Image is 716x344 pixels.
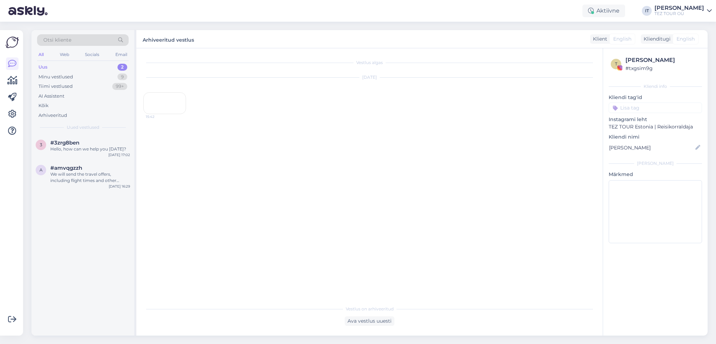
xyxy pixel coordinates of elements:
div: IT [642,6,652,16]
div: Ava vestlus uuesti [345,316,394,326]
a: [PERSON_NAME]TEZ TOUR OÜ [654,5,712,16]
span: Uued vestlused [67,124,99,131]
span: #3zrg8ben [50,140,79,146]
div: Web [58,50,71,59]
div: Kõik [38,102,49,109]
div: [DATE] 16:29 [109,184,130,189]
label: Arhiveeritud vestlus [143,34,194,44]
div: Hello, how can we help you [DATE]? [50,146,130,152]
span: 3 [40,142,42,147]
span: #amvqgzzh [50,165,82,171]
div: [PERSON_NAME] [625,56,700,64]
span: 15:42 [146,114,172,119]
p: Märkmed [609,171,702,178]
div: Aktiivne [582,5,625,17]
div: We will send the travel offers, including flight times and other details for your trip to [PERSON... [50,171,130,184]
div: Tiimi vestlused [38,83,73,90]
div: Minu vestlused [38,73,73,80]
div: Email [114,50,129,59]
p: Kliendi tag'id [609,94,702,101]
div: [PERSON_NAME] [609,160,702,167]
input: Lisa nimi [609,144,694,152]
div: Klienditugi [641,35,671,43]
span: English [613,35,631,43]
div: [DATE] 17:02 [108,152,130,157]
div: Socials [84,50,101,59]
div: 9 [117,73,127,80]
div: [DATE] [143,74,596,80]
span: English [676,35,695,43]
div: 99+ [112,83,127,90]
span: Otsi kliente [43,36,71,44]
input: Lisa tag [609,103,702,113]
div: [PERSON_NAME] [654,5,704,11]
div: TEZ TOUR OÜ [654,11,704,16]
p: Instagrami leht [609,116,702,123]
div: Klient [590,35,607,43]
p: Kliendi nimi [609,133,702,141]
div: Vestlus algas [143,59,596,66]
div: All [37,50,45,59]
div: Kliendi info [609,83,702,90]
p: TEZ TOUR Estonia | Reisikorraldaja [609,123,702,131]
div: # txgsim9g [625,64,700,72]
span: a [40,167,43,173]
div: AI Assistent [38,93,64,100]
div: Arhiveeritud [38,112,67,119]
div: Uus [38,64,48,71]
div: 2 [117,64,127,71]
span: t [615,61,617,66]
span: Vestlus on arhiveeritud [346,306,394,312]
img: Askly Logo [6,36,19,49]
